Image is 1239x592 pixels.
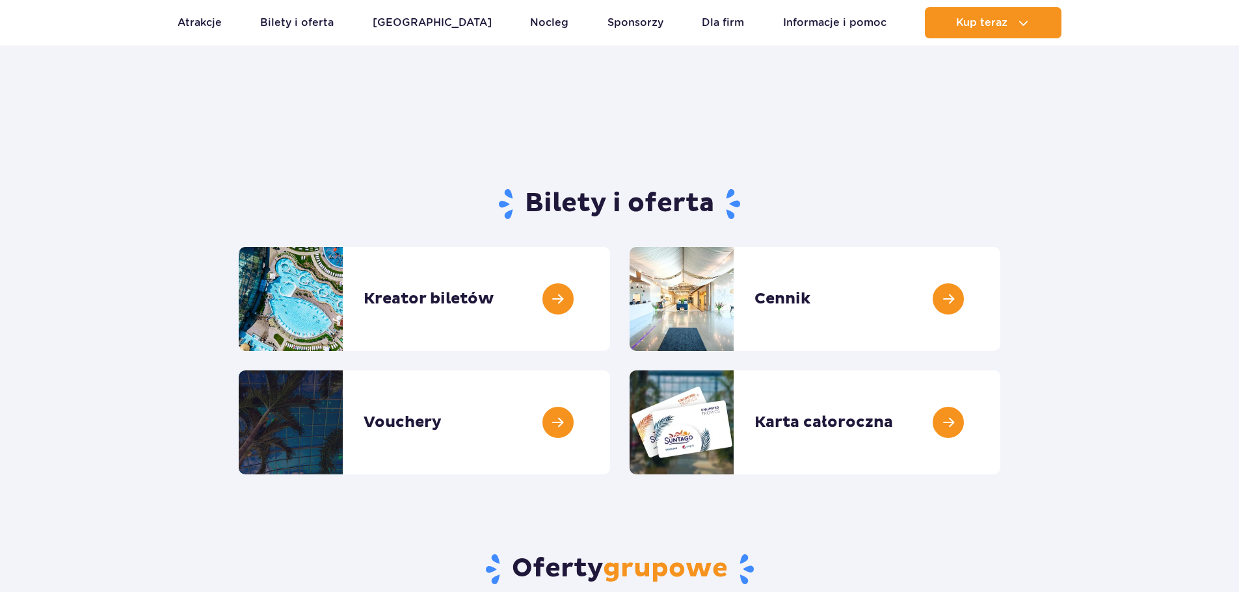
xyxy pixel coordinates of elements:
[239,187,1000,221] h1: Bilety i oferta
[260,7,334,38] a: Bilety i oferta
[783,7,886,38] a: Informacje i pomoc
[607,7,663,38] a: Sponsorzy
[925,7,1061,38] button: Kup teraz
[530,7,568,38] a: Nocleg
[178,7,222,38] a: Atrakcje
[603,552,728,585] span: grupowe
[239,552,1000,586] h2: Oferty
[373,7,492,38] a: [GEOGRAPHIC_DATA]
[702,7,744,38] a: Dla firm
[956,17,1007,29] span: Kup teraz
